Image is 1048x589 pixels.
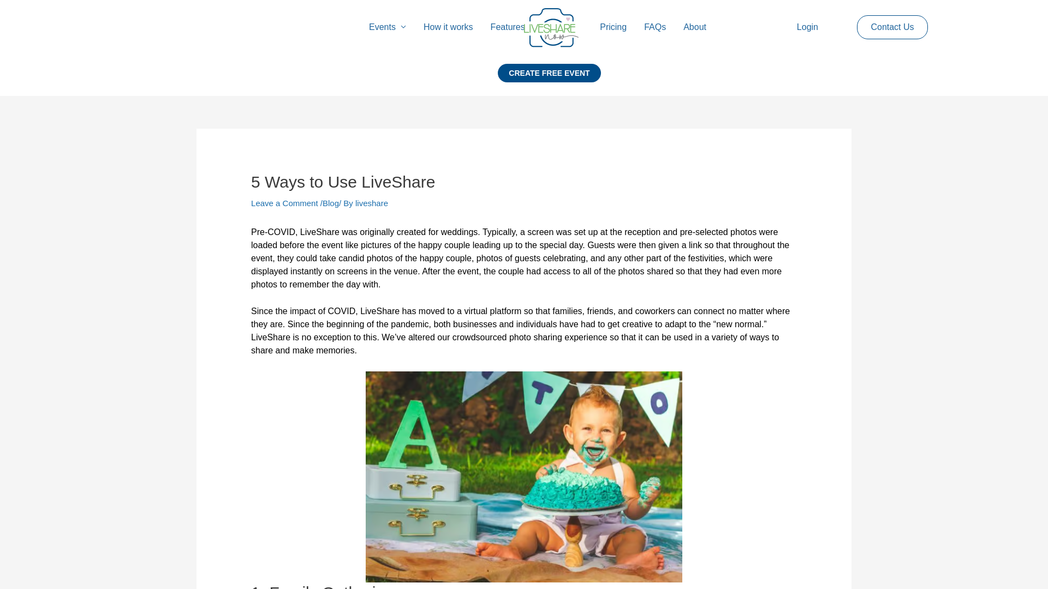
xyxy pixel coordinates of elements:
a: CREATE FREE EVENT [498,64,600,96]
a: Features [482,10,534,45]
a: About [675,10,715,45]
a: Contact Us [862,16,922,39]
nav: Site Navigation [19,10,1029,45]
p: Pre-COVID, LiveShare was originally created for weddings. Typically, a screen was set up at the r... [251,226,797,291]
a: Events [360,10,415,45]
a: FAQs [635,10,675,45]
a: liveshare [355,199,388,208]
img: Group 14 | Live Photo Slideshow for Events | Create Free Events Album for Any Occasion [524,8,579,47]
img: pexels-bruno-bueno-3559659 | Live Photo Slideshow for Events | Create Free Events Album for Any O... [366,371,682,582]
a: Pricing [591,10,635,45]
a: Blog [323,199,339,208]
a: Login [788,10,827,45]
div: CREATE FREE EVENT [498,64,600,82]
a: How it works [415,10,482,45]
p: Since the impact of COVID, LiveShare has moved to a virtual platform so that families, friends, a... [251,305,797,357]
a: Leave a Comment [251,199,318,208]
h1: 5 Ways to Use LiveShare [251,172,797,192]
div: / / By [251,197,797,209]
